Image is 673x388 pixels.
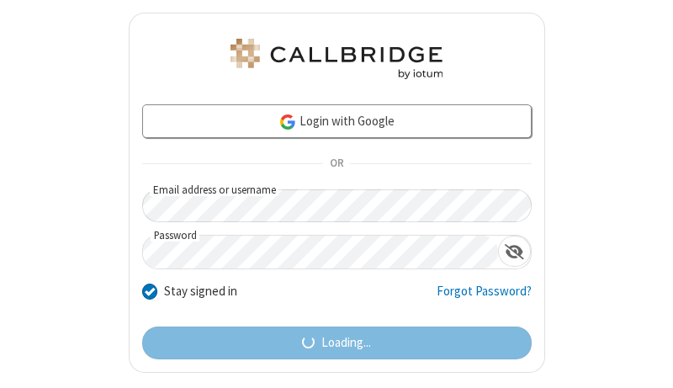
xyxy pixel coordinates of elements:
a: Login with Google [142,104,532,138]
button: Loading... [142,327,532,360]
img: google-icon.png [278,113,297,131]
iframe: Chat [631,344,660,376]
span: OR [323,152,350,176]
input: Password [143,236,498,268]
input: Email address or username [142,189,532,222]
div: Show password [498,236,531,267]
img: Astra [227,39,446,79]
span: Loading... [321,333,371,353]
a: Forgot Password? [437,282,532,314]
label: Stay signed in [164,282,237,301]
